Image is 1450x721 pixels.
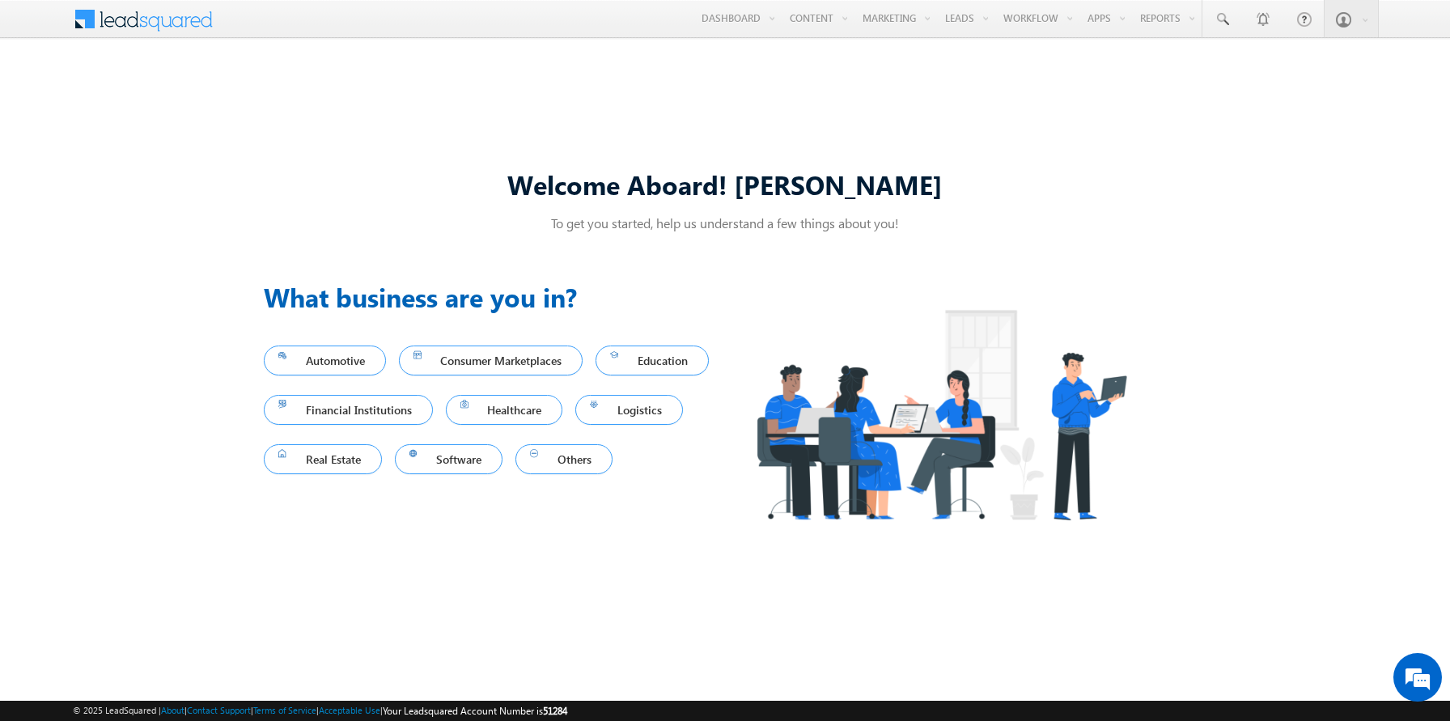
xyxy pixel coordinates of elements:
img: Industry.png [725,278,1157,552]
span: Real Estate [278,448,367,470]
span: Financial Institutions [278,399,418,421]
a: Acceptable Use [319,705,380,715]
div: Welcome Aboard! [PERSON_NAME] [264,167,1186,201]
span: Education [610,350,694,371]
h3: What business are you in? [264,278,725,316]
a: About [161,705,184,715]
a: Terms of Service [253,705,316,715]
span: © 2025 LeadSquared | | | | | [73,703,567,719]
span: 51284 [543,705,567,717]
span: Software [409,448,489,470]
span: Healthcare [460,399,549,421]
span: Logistics [590,399,668,421]
span: Automotive [278,350,371,371]
span: Your Leadsquared Account Number is [383,705,567,717]
span: Others [530,448,598,470]
a: Contact Support [187,705,251,715]
span: Consumer Marketplaces [413,350,569,371]
p: To get you started, help us understand a few things about you! [264,214,1186,231]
